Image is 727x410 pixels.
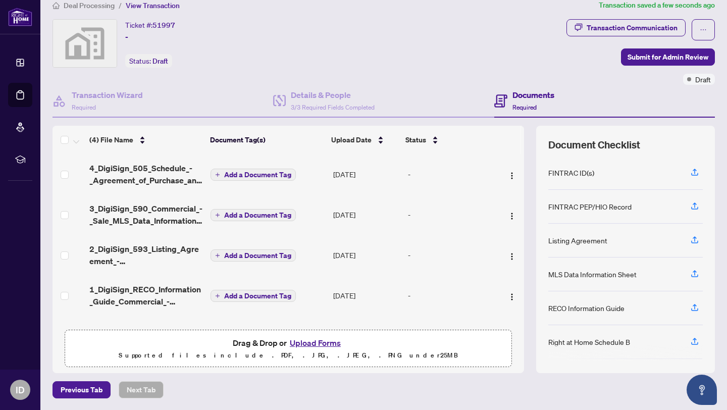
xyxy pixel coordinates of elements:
td: [DATE] [329,194,404,235]
button: Add a Document Tag [211,290,296,302]
span: 1_DigiSign_RECO_Information_Guide_Commercial_-_RECO_Forms_-_PropTx-[PERSON_NAME].pdf [89,283,202,307]
div: - [408,290,493,301]
div: Ticket #: [125,19,175,31]
div: Status: [125,54,172,68]
img: Logo [508,252,516,261]
button: Add a Document Tag [211,209,296,222]
button: Next Tab [119,381,164,398]
span: Drag & Drop or [233,336,344,349]
th: Document Tag(s) [206,126,328,154]
div: Listing Agreement [548,235,607,246]
span: - [125,31,128,43]
img: svg%3e [53,20,117,67]
p: Supported files include .PDF, .JPG, .JPEG, .PNG under 25 MB [71,349,505,362]
span: ellipsis [700,26,707,33]
span: 2_DigiSign_593_Listing_Agreement_-_Commercial_Seller_Designated_Representation_Agreement_-_PropTx... [89,243,202,267]
button: Logo [504,247,520,263]
img: Logo [508,212,516,220]
button: Logo [504,166,520,182]
button: Add a Document Tag [211,169,296,181]
button: Add a Document Tag [211,289,296,302]
th: Status [401,126,494,154]
button: Logo [504,287,520,303]
div: - [408,169,493,180]
div: RECO Information Guide [548,302,625,314]
h4: Transaction Wizard [72,89,143,101]
span: plus [215,213,220,218]
span: Deal Processing [64,1,115,10]
span: Previous Tab [61,382,102,398]
img: Logo [508,172,516,180]
button: Submit for Admin Review [621,48,715,66]
td: [DATE] [329,154,404,194]
div: MLS Data Information Sheet [548,269,637,280]
button: Transaction Communication [566,19,686,36]
span: 51997 [152,21,175,30]
span: View Transaction [126,1,180,10]
td: [DATE] [329,275,404,316]
h4: Documents [512,89,554,101]
span: Submit for Admin Review [628,49,708,65]
div: - [408,209,493,220]
button: Add a Document Tag [211,168,296,181]
span: Required [72,104,96,111]
span: plus [215,253,220,258]
span: Add a Document Tag [224,171,291,178]
span: Add a Document Tag [224,252,291,259]
span: ID [16,383,25,397]
span: Draft [695,74,711,85]
img: Logo [508,293,516,301]
span: 3_DigiSign_590_Commercial_-_Sale_MLS_Data_Information_Form_-_PropTx-[PERSON_NAME].pdf [89,202,202,227]
td: [DATE] [329,235,404,275]
div: - [408,249,493,261]
span: home [53,2,60,9]
button: Logo [504,207,520,223]
span: plus [215,172,220,177]
span: Status [405,134,426,145]
span: 3/3 Required Fields Completed [291,104,375,111]
button: Add a Document Tag [211,209,296,221]
span: Draft [152,57,168,66]
th: Upload Date [327,126,401,154]
button: Add a Document Tag [211,249,296,262]
div: Right at Home Schedule B [548,336,630,347]
button: Open asap [687,375,717,405]
span: Drag & Drop orUpload FormsSupported files include .PDF, .JPG, .JPEG, .PNG under25MB [65,330,511,368]
button: Previous Tab [53,381,111,398]
div: Transaction Communication [587,20,678,36]
span: 4_DigiSign_505_Schedule_-_Agreement_of_Purchase_and_Sale_-_Commercial_-_A_-_PropTx-[PERSON_NAME].pdf [89,162,202,186]
span: Upload Date [331,134,372,145]
span: plus [215,293,220,298]
img: logo [8,8,32,26]
div: FINTRAC ID(s) [548,167,594,178]
button: Upload Forms [287,336,344,349]
th: (4) File Name [85,126,206,154]
button: Add a Document Tag [211,249,296,262]
span: Required [512,104,537,111]
div: FINTRAC PEP/HIO Record [548,201,632,212]
span: Add a Document Tag [224,212,291,219]
span: (4) File Name [89,134,133,145]
span: Document Checklist [548,138,640,152]
h4: Details & People [291,89,375,101]
span: Add a Document Tag [224,292,291,299]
